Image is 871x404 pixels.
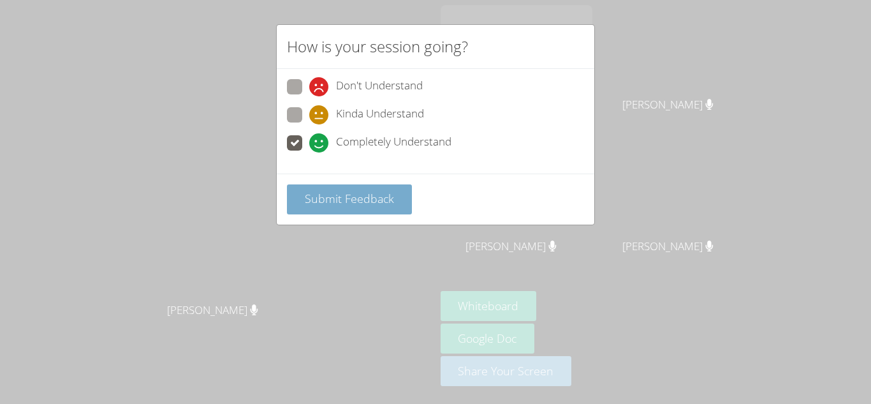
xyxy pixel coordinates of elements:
span: Don't Understand [336,77,423,96]
span: Submit Feedback [305,191,394,206]
button: Submit Feedback [287,184,412,214]
span: Kinda Understand [336,105,424,124]
span: Completely Understand [336,133,451,153]
h2: How is your session going? [287,35,468,58]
